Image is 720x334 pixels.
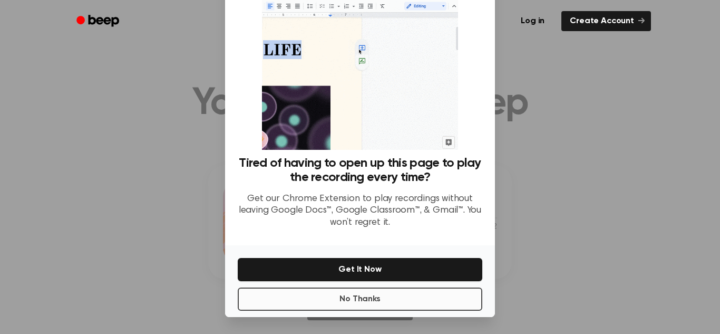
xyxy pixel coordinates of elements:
[561,11,651,31] a: Create Account
[238,156,482,185] h3: Tired of having to open up this page to play the recording every time?
[238,193,482,229] p: Get our Chrome Extension to play recordings without leaving Google Docs™, Google Classroom™, & Gm...
[238,288,482,311] button: No Thanks
[69,11,129,32] a: Beep
[238,258,482,281] button: Get It Now
[510,9,555,33] a: Log in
